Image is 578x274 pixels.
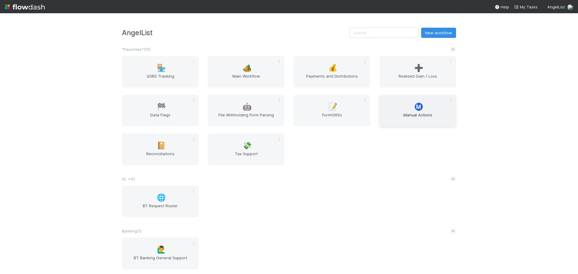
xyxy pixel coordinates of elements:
[243,64,252,72] span: 🏕️
[296,112,368,124] span: Form1065s
[349,28,419,38] input: Search...
[414,103,423,111] span: Ⓜ️
[379,95,456,126] a: Ⓜ️Manual Actions
[208,95,284,126] a: 🤖File Withholding Form Parsing
[122,229,141,233] span: Banking ( 1 )
[243,103,252,111] span: 🤖
[124,203,196,215] span: BT Request Router
[514,4,538,10] a: My Tasks
[495,4,509,10] div: Help
[328,103,337,111] span: 📝
[122,238,199,269] a: 🙋‍♂️BT Banking General Support
[421,28,456,38] button: New workflow
[122,29,349,37] h3: AngelList
[294,95,370,126] a: 📝Form1065s
[294,56,370,88] a: 💰Payments and Distributions
[414,64,423,72] span: ➕
[122,134,199,165] a: 📔Reconciliations
[122,177,135,181] span: AL < ( 1 )
[328,64,337,72] span: 💰
[547,5,565,9] span: AngelList
[122,95,199,126] a: 🏁Data Flags
[379,56,456,88] a: ➕Realized Gain / Loss
[208,134,284,165] a: 💸Tax Support
[210,151,282,163] span: Tax Support
[122,186,199,217] a: 🌐BT Request Router
[122,47,151,52] span: *Favorites* ( 10 )
[382,73,454,85] span: Realized Gain / Loss
[514,5,538,9] span: My Tasks
[382,112,454,124] span: Manual Actions
[296,73,368,85] span: Payments and Distributions
[122,56,199,88] a: 🏪QSBS Tracking
[210,112,282,124] span: File Withholding Form Parsing
[157,194,166,202] span: 🌐
[208,56,284,88] a: 🏕️Main Workflow
[124,255,196,267] span: BT Banking General Support
[210,73,282,85] span: Main Workflow
[5,2,45,12] img: logo-inverted-e16ddd16eac7371096b0.svg
[567,4,573,10] img: avatar_cfa6ccaa-c7d9-46b3-b608-2ec56ecf97ad.png
[157,142,166,149] span: 📔
[124,73,196,85] span: QSBS Tracking
[157,64,166,72] span: 🏪
[243,142,252,149] span: 💸
[124,112,196,124] span: Data Flags
[124,151,196,163] span: Reconciliations
[157,246,166,254] span: 🙋‍♂️
[157,103,166,111] span: 🏁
